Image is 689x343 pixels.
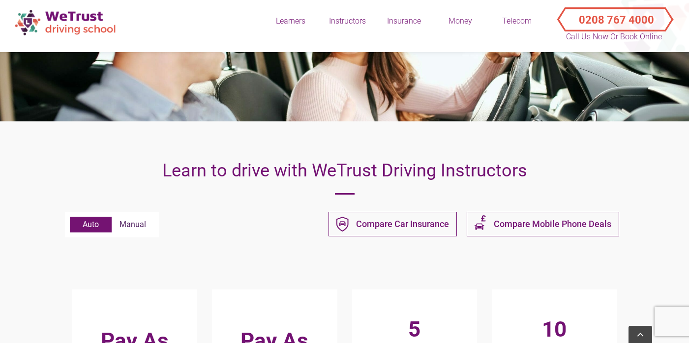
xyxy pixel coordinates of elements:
[492,16,541,27] div: Telecom
[379,16,428,27] div: Insurance
[10,5,123,40] img: wetrust-ds-logo.png
[494,218,611,230] span: Compare Mobile Phone Deals
[112,217,154,232] label: Manual
[561,5,667,25] button: Call Us Now or Book Online
[467,212,619,236] a: PURPLE-Group-47 Compare Mobile Phone Deals
[356,218,449,230] span: Compare Car Insurance
[565,31,663,43] p: Call Us Now or Book Online
[70,217,112,232] label: Auto
[549,5,679,25] a: Call Us Now or Book Online 0208 767 4000
[436,16,485,27] div: Money
[475,213,486,235] img: PURPLE-Group-47
[266,16,315,27] div: Learners
[336,217,349,232] img: Group 43
[329,212,457,236] a: Group 43 Compare Car Insurance
[323,16,372,27] div: Instructors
